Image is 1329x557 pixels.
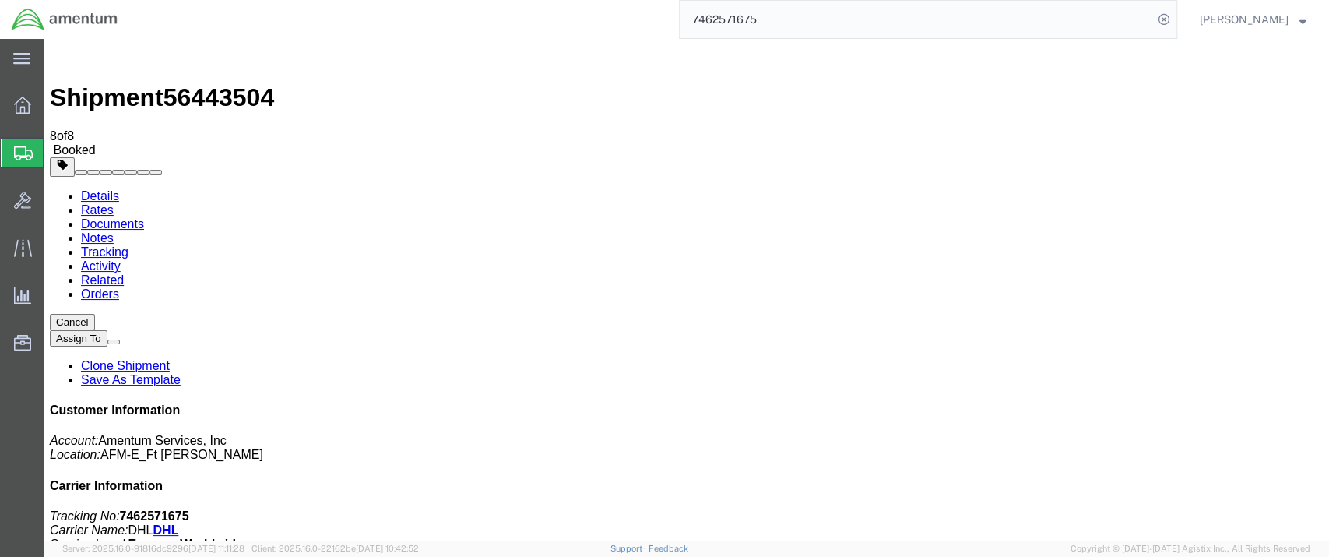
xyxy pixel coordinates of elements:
a: Feedback [649,544,688,553]
iframe: FS Legacy Container [44,39,1329,541]
span: Copyright © [DATE]-[DATE] Agistix Inc., All Rights Reserved [1071,542,1310,555]
span: Sammuel Ball [1200,11,1289,28]
span: Client: 2025.16.0-22162be [251,544,419,553]
img: logo [11,8,118,31]
input: Search for shipment number, reference number [680,1,1153,38]
span: Server: 2025.16.0-91816dc9296 [62,544,244,553]
button: [PERSON_NAME] [1199,10,1307,29]
a: Support [610,544,649,553]
span: [DATE] 10:42:52 [356,544,419,553]
span: [DATE] 11:11:28 [188,544,244,553]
